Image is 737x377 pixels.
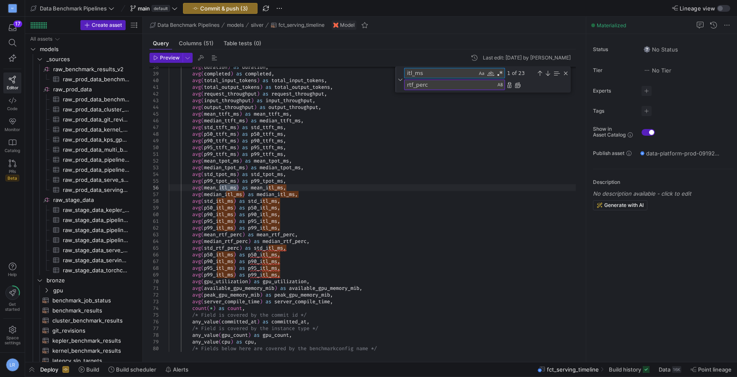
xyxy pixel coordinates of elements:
img: No tier [644,67,650,74]
span: std_ttft_ms [204,124,236,131]
span: kepler_benchmark_results​​​​​​​​​​ [52,336,129,346]
span: as [242,124,248,131]
span: ) [236,124,239,131]
div: Press SPACE to select this row. [28,94,139,104]
span: raw_stage_data_pipeline_benchmark_results​​​​​​​​​ [63,215,129,225]
span: Code [7,106,18,111]
span: fct_serving_timeline [278,22,325,28]
button: models [225,20,246,30]
span: ) [245,164,248,171]
a: M [3,1,21,15]
a: kernel_benchmark_results​​​​​​​​​​ [28,346,139,356]
a: raw_prod_data​​​​​​​​ [28,84,139,94]
span: raw_prod_data_kps_gpu_metrics​​​​​​​​​ [63,135,129,145]
span: , [283,124,286,131]
span: raw_stage_data_pipeline_dataset_evaluation_baselines​​​​​​​​​ [63,225,129,235]
span: Catalog [5,148,20,153]
button: Help [3,259,21,281]
span: Query [153,41,169,46]
div: Replace (Enter) [506,82,513,88]
span: input_throughput [265,97,312,104]
button: Build [75,362,103,377]
div: Press SPACE to select this row. [28,275,139,285]
div: All assets [30,36,52,42]
span: as [242,144,248,151]
span: Tags [593,108,635,114]
div: 16K [672,366,681,373]
span: models [40,44,138,54]
span: Get started [5,302,20,312]
a: raw_prod_data_pipeline_dataset_evaluation_results​​​​​​​​​ [28,165,139,175]
span: Show in Asset Catalog [593,126,626,138]
span: raw_prod_data_multi_bench_results​​​​​​​​​ [63,145,129,155]
a: raw_benchmark_results_v2​​​​​​​​ [28,64,139,74]
button: Data16K [655,362,685,377]
span: avg [192,77,201,84]
span: , [271,70,274,77]
a: raw_stage_data_pipeline_benchmark_results​​​​​​​​​ [28,215,139,225]
div: Press SPACE to select this row. [28,145,139,155]
span: median_ttft_ms [204,117,245,124]
span: Commit & push (3) [200,5,248,12]
span: p90_ttft_ms [204,137,236,144]
span: mean_ttft_ms [254,111,289,117]
div: Previous Match (Shift+Enter) [536,70,543,77]
span: total_output_tokens [204,84,260,90]
span: ( [201,117,204,124]
span: raw_prod_data_pipeline_dataset_evaluation_results​​​​​​​​​ [63,165,129,175]
button: 17 [3,20,21,35]
div: 48 [149,131,159,137]
div: Press SPACE to select this row. [28,175,139,185]
span: , [283,131,286,137]
span: raw_stage_data_kepler_benchmark​​​​​​​​​ [63,205,129,215]
textarea: Replace [405,80,495,90]
span: Create asset [92,22,122,28]
div: 42 [149,90,159,97]
span: (51) [204,41,214,46]
a: raw_stage_data​​​​​​​​ [28,195,139,205]
span: as [251,164,257,171]
span: raw_prod_data_serve_smoke_test_results​​​​​​​​​ [63,175,129,185]
div: Press SPACE to select this row. [28,34,139,44]
span: total_input_tokens [204,77,257,84]
span: as [242,137,248,144]
div: Match Case (Alt+C) [477,69,486,77]
button: Preview [149,53,183,63]
a: benchmark_job_status​​​​​​​​​​ [28,295,139,305]
span: Lineage view [680,5,715,12]
button: Point lineage [687,362,735,377]
span: kernel_benchmark_results​​​​​​​​​​ [52,346,129,356]
a: raw_prod_data_benchmark_job_status​​​​​​​​​ [28,94,139,104]
span: avg [192,171,201,178]
div: 43 [149,97,159,104]
span: cluster_benchmark_results​​​​​​​​​​ [52,316,129,325]
button: Build scheduler [105,362,160,377]
span: completed [204,70,230,77]
div: 41 [149,84,159,90]
a: raw_prod_data_kernel_results​​​​​​​​​ [28,124,139,134]
div: 46 [149,117,159,124]
span: request_throughput [204,90,257,97]
span: ( [201,84,204,90]
span: as [242,151,248,158]
a: raw_prod_data_pipeline_benchmark_results​​​​​​​​​ [28,155,139,165]
div: Find in Selection (Alt+L) [552,69,561,78]
span: raw_prod_data_git_revisions​​​​​​​​​ [63,115,129,124]
span: ) [236,171,239,178]
span: ) [236,137,239,144]
span: Experts [593,88,635,94]
span: completed [245,70,271,77]
span: ) [230,70,233,77]
a: raw_prod_data_serving_benchmark_results​​​​​​​​​ [28,185,139,195]
span: avg [192,137,201,144]
button: Create asset [80,20,126,30]
a: Catalog [3,135,21,156]
button: Getstarted [3,282,21,315]
div: Use Regular Expression (Alt+R) [496,69,504,77]
span: p90_ttft_ms [251,137,283,144]
span: avg [192,90,201,97]
span: as [251,117,257,124]
span: Build [86,366,99,373]
span: raw_stage_data​​​​​​​​ [53,195,138,205]
span: raw_prod_data​​​​​​​​ [53,85,138,94]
